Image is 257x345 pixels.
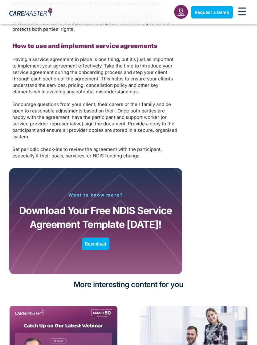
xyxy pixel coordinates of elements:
h2: More interesting content for you [3,280,254,289]
a: Request a Demo [191,6,233,18]
b: How to use and implement service agreements [12,42,157,50]
span: Download [85,241,106,246]
a: Download [82,237,109,250]
span: Having a service agreement in place is one thing, but it’s just as important to implement your ag... [12,56,173,95]
p: Want to know more? [13,192,178,198]
span: Set periodic check-ins to review the agreement with the participant, especially if their goals, s... [12,146,162,159]
span: Request a Demo [195,10,229,15]
p: Download Your Free NDIS Service Agreement Template [DATE]! [13,204,178,231]
div: Menu Toggle [236,6,248,19]
span: Encourage questions from your client, their carers or their family and be open to reasonable adju... [12,101,177,140]
img: CareMaster Logo [9,7,52,17]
